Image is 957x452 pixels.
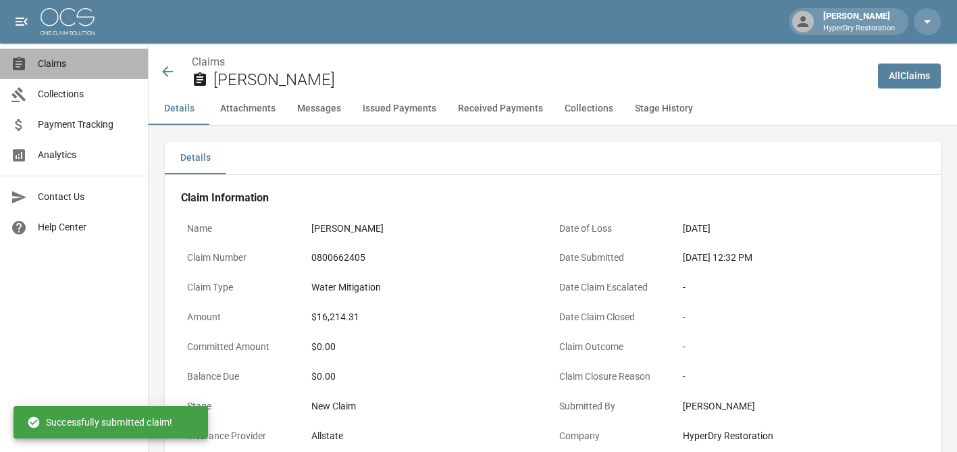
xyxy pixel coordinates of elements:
button: Received Payments [447,93,554,125]
span: Collections [38,87,137,101]
div: - [683,370,919,384]
div: New Claim [311,399,547,413]
p: Committed Amount [181,334,305,360]
button: Details [149,93,209,125]
p: HyperDry Restoration [823,23,895,34]
span: Claims [38,57,137,71]
div: 0800662405 [311,251,365,265]
button: Collections [554,93,624,125]
p: Company [553,423,677,449]
div: $0.00 [311,370,547,384]
div: anchor tabs [149,93,957,125]
button: open drawer [8,8,35,35]
p: Insurance Provider [181,423,305,449]
div: details tabs [165,142,941,174]
span: Payment Tracking [38,118,137,132]
button: Messages [286,93,352,125]
div: $0.00 [311,340,547,354]
div: [PERSON_NAME] [683,399,919,413]
p: Date Submitted [553,245,677,271]
span: Contact Us [38,190,137,204]
button: Stage History [624,93,704,125]
img: ocs-logo-white-transparent.png [41,8,95,35]
button: Attachments [209,93,286,125]
a: AllClaims [878,64,941,89]
p: Claim Number [181,245,305,271]
p: Name [181,216,305,242]
button: Details [165,142,226,174]
button: Issued Payments [352,93,447,125]
div: - [683,310,919,324]
p: Claim Type [181,274,305,301]
h2: [PERSON_NAME] [213,70,867,90]
div: - [683,280,919,295]
nav: breadcrumb [192,54,867,70]
div: [DATE] [683,222,710,236]
div: Allstate [311,429,343,443]
a: Claims [192,55,225,68]
h4: Claim Information [181,191,925,205]
div: [PERSON_NAME] [311,222,384,236]
p: Claim Closure Reason [553,363,677,390]
p: Submitted By [553,393,677,420]
p: Balance Due [181,363,305,390]
p: Date Claim Closed [553,304,677,330]
div: Water Mitigation [311,280,381,295]
div: [DATE] 12:32 PM [683,251,919,265]
div: [PERSON_NAME] [818,9,900,34]
div: Successfully submitted claim! [27,410,172,434]
p: Stage [181,393,305,420]
span: Analytics [38,148,137,162]
p: Amount [181,304,305,330]
div: HyperDry Restoration [683,429,919,443]
p: Date Claim Escalated [553,274,677,301]
div: - [683,340,919,354]
p: Claim Outcome [553,334,677,360]
p: Date of Loss [553,216,677,242]
span: Help Center [38,220,137,234]
div: $16,214.31 [311,310,359,324]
